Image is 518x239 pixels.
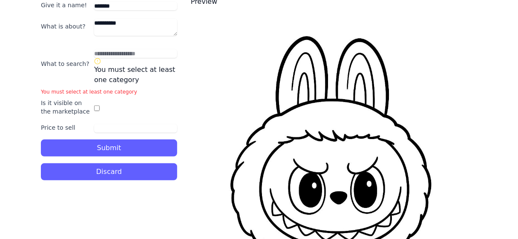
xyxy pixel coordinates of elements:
[41,163,177,180] button: Discard
[41,99,91,116] label: Is it visible on the marketplace
[41,123,91,132] label: Price to sell
[41,1,91,9] label: Give it a name!
[41,60,91,68] label: What to search?
[41,88,177,95] div: You must select at least one category
[41,22,91,31] label: What is about?
[94,58,177,85] div: You must select at least one category
[41,139,177,156] button: Submit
